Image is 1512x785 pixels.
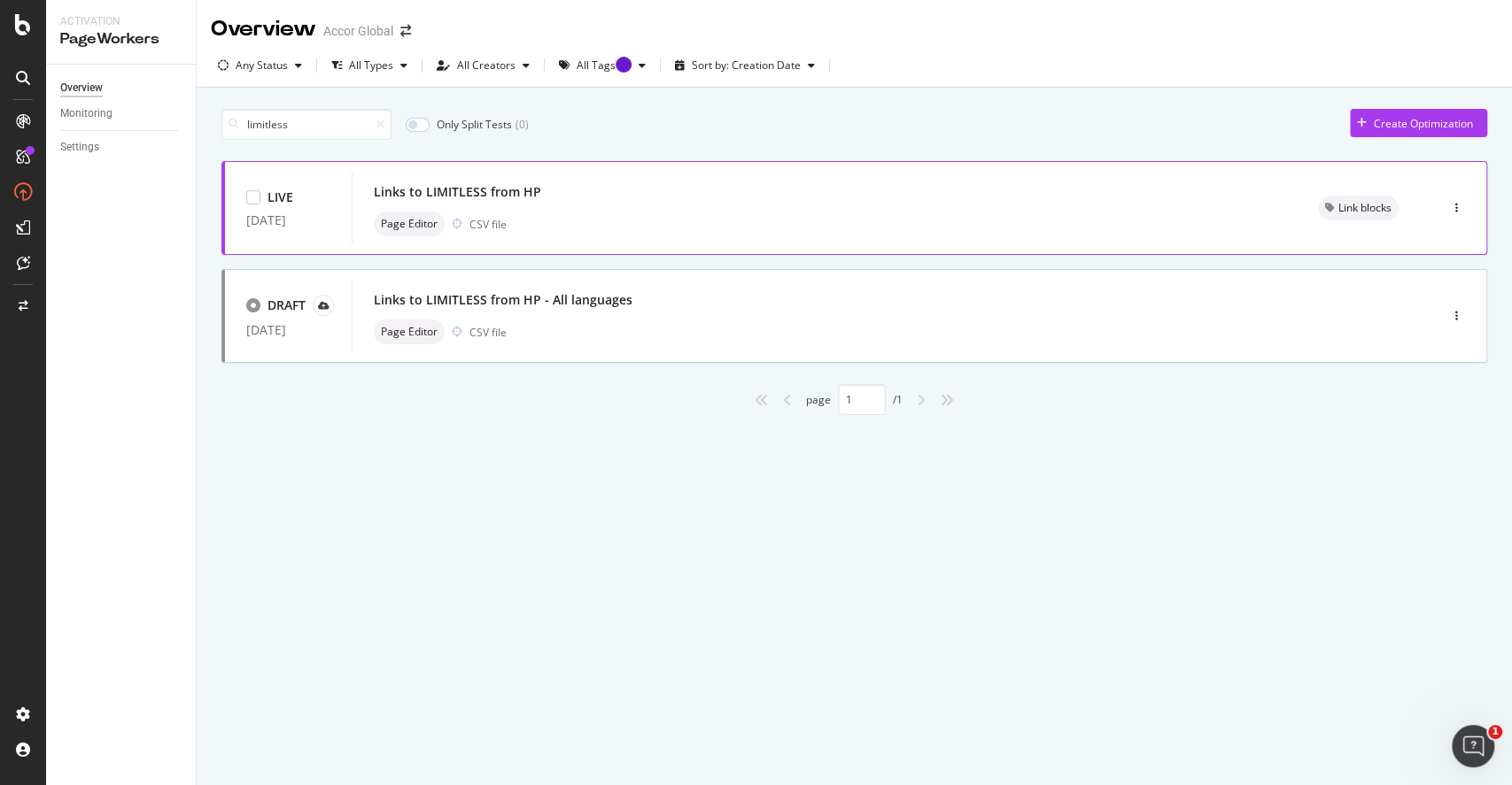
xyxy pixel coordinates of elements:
[430,51,537,80] button: All Creators
[469,217,507,232] div: CSV file
[60,14,182,29] div: Activation
[552,51,653,80] button: All TagsTooltip anchor
[323,22,393,40] div: Accor Global
[60,104,183,123] a: Monitoring
[1318,196,1399,220] div: neutral label
[776,386,799,414] div: angle-left
[236,60,288,71] div: Any Status
[246,213,330,227] div: [DATE]
[1488,725,1502,739] span: 1
[1374,116,1473,131] div: Create Optimization
[933,386,961,414] div: angles-right
[349,60,393,71] div: All Types
[268,189,293,206] div: LIVE
[1338,203,1392,213] span: Link blocks
[324,51,415,80] button: All Types
[457,60,516,71] div: All Creators
[1350,109,1487,137] button: Create Optimization
[60,104,112,123] div: Monitoring
[910,386,933,414] div: angle-right
[381,219,438,229] span: Page Editor
[374,212,445,236] div: neutral label
[516,117,529,132] div: ( 0 )
[400,25,411,37] div: arrow-right-arrow-left
[246,323,330,337] div: [DATE]
[268,296,306,314] div: DRAFT
[692,60,801,71] div: Sort by: Creation Date
[60,79,183,97] a: Overview
[374,319,445,344] div: neutral label
[577,60,632,71] div: All Tags
[437,117,512,132] div: Only Split Tests
[221,109,392,140] input: Search an Optimization
[668,51,822,80] button: Sort by: Creation Date
[381,327,438,337] span: Page Editor
[60,29,182,50] div: PageWorkers
[60,138,183,157] a: Settings
[1452,725,1494,767] iframe: Intercom live chat
[806,384,903,415] div: page / 1
[211,14,316,44] div: Overview
[469,325,507,340] div: CSV file
[748,386,776,414] div: angles-left
[616,57,632,73] div: Tooltip anchor
[211,51,309,80] button: Any Status
[60,79,103,97] div: Overview
[374,291,632,309] div: Links to LIMITLESS from HP - All languages
[374,183,541,201] div: Links to LIMITLESS from HP
[60,138,99,157] div: Settings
